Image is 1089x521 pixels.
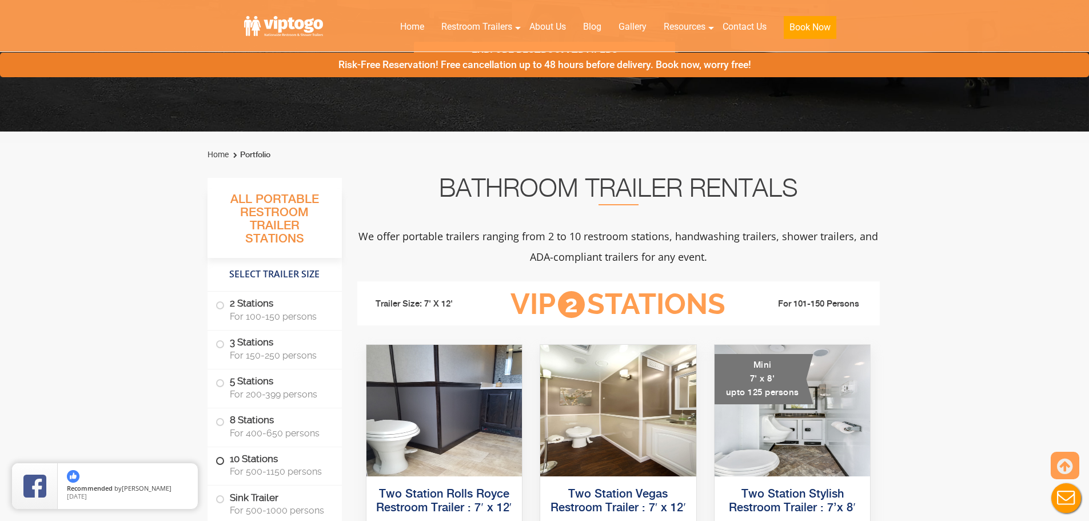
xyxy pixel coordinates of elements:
img: thumbs up icon [67,470,79,483]
h4: Select Trailer Size [208,264,342,285]
span: For 500-1000 persons [230,505,328,516]
a: Home [208,150,229,159]
img: Side view of two station restroom trailer with separate doors for males and females [540,345,696,476]
li: Trailer Size: 7' X 12' [365,287,493,321]
label: Sink Trailer [216,486,334,521]
label: 8 Stations [216,408,334,444]
p: We offer portable trailers ranging from 2 to 10 restroom stations, handwashing trailers, shower t... [357,226,880,267]
button: Book Now [784,16,836,39]
span: Recommended [67,484,113,492]
span: For 150-250 persons [230,350,328,361]
a: Book Now [775,14,845,46]
span: For 500-1150 persons [230,466,328,477]
a: Blog [575,14,610,39]
a: Two Station Vegas Restroom Trailer : 7′ x 12′ [551,488,686,514]
span: For 100-150 persons [230,311,328,322]
span: For 400-650 persons [230,428,328,439]
span: by [67,485,189,493]
button: Live Chat [1043,475,1089,521]
span: 2 [558,291,585,318]
h3: VIP Stations [493,289,743,320]
a: Home [392,14,433,39]
label: 2 Stations [216,292,334,327]
a: Restroom Trailers [433,14,521,39]
a: Contact Us [714,14,775,39]
h2: Bathroom Trailer Rentals [357,178,880,205]
a: Two Station Stylish Restroom Trailer : 7’x 8′ [729,488,855,514]
span: [PERSON_NAME] [122,484,171,492]
label: 5 Stations [216,369,334,405]
li: For 101-150 Persons [744,297,872,311]
div: Mini 7' x 8' upto 125 persons [715,354,813,404]
label: 3 Stations [216,331,334,366]
span: [DATE] [67,492,87,500]
a: Two Station Rolls Royce Restroom Trailer : 7′ x 12′ [376,488,512,514]
img: Side view of two station restroom trailer with separate doors for males and females [366,345,522,476]
a: Resources [655,14,714,39]
label: 10 Stations [216,447,334,483]
img: Review Rating [23,475,46,498]
li: Portfolio [230,148,270,162]
a: About Us [521,14,575,39]
img: A mini restroom trailer with two separate stations and separate doors for males and females [715,345,871,476]
span: For 200-399 persons [230,389,328,400]
a: Gallery [610,14,655,39]
h3: All Portable Restroom Trailer Stations [208,189,342,258]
